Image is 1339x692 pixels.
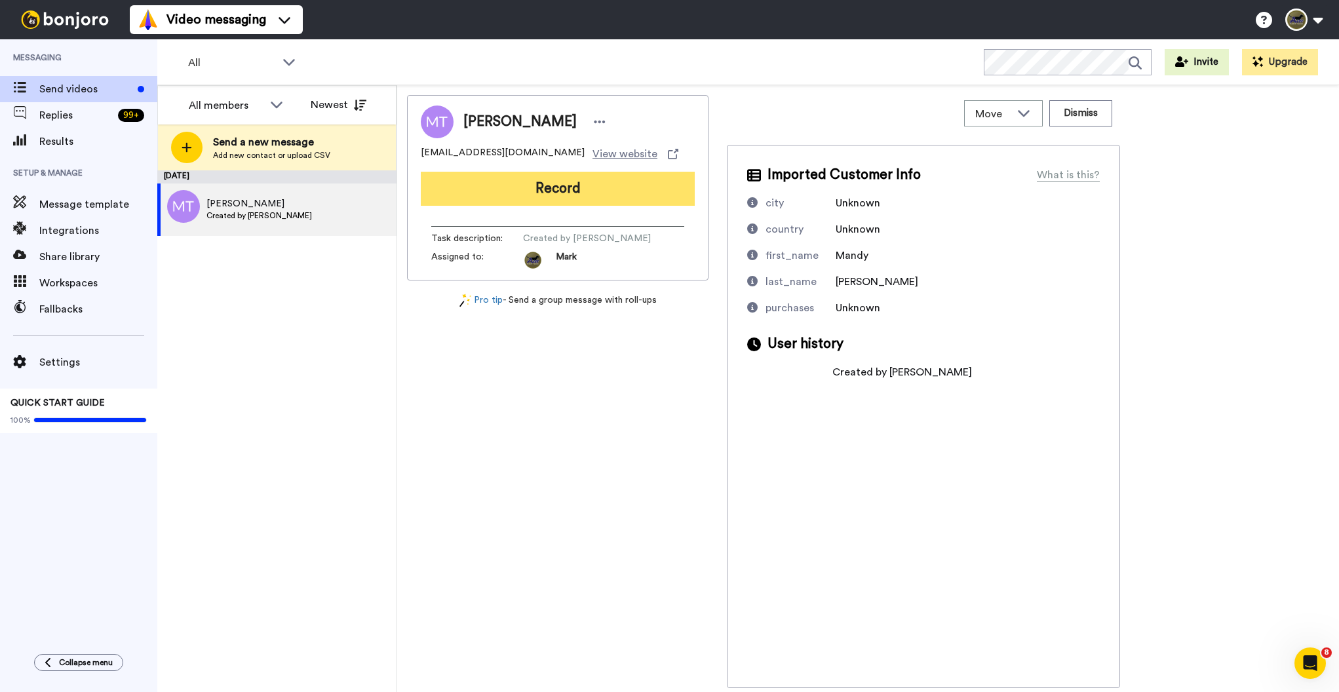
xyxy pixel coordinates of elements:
div: first_name [766,248,819,263]
button: Upgrade [1242,49,1318,75]
img: magic-wand.svg [459,294,471,307]
span: [EMAIL_ADDRESS][DOMAIN_NAME] [421,146,585,162]
span: Workspaces [39,275,157,291]
span: Fallbacks [39,301,157,317]
div: last_name [766,274,817,290]
div: - Send a group message with roll-ups [407,294,708,307]
span: [PERSON_NAME] [836,277,918,287]
div: city [766,195,784,211]
span: [PERSON_NAME] [463,112,577,132]
img: mt.png [167,190,200,223]
div: purchases [766,300,814,316]
span: Results [39,134,157,149]
span: Assigned to: [431,250,523,270]
img: Image of Mandy Tordoff [421,106,454,138]
span: Collapse menu [59,657,113,668]
span: QUICK START GUIDE [10,398,105,408]
span: 8 [1321,647,1332,658]
span: All [188,55,276,71]
span: Task description : [431,232,523,245]
div: Created by [PERSON_NAME] [832,364,972,380]
button: Invite [1165,49,1229,75]
span: View website [592,146,657,162]
button: Collapse menu [34,654,123,671]
span: Replies [39,107,113,123]
span: Share library [39,249,157,265]
span: Integrations [39,223,157,239]
span: Unknown [836,198,880,208]
a: View website [592,146,678,162]
span: Send a new message [213,134,330,150]
span: Created by [PERSON_NAME] [206,210,312,221]
a: Pro tip [459,294,503,307]
span: Imported Customer Info [767,165,921,185]
span: Add new contact or upload CSV [213,150,330,161]
button: Newest [301,92,376,118]
span: [PERSON_NAME] [206,197,312,210]
span: Message template [39,197,157,212]
span: Unknown [836,224,880,235]
div: country [766,221,804,237]
iframe: Intercom live chat [1294,647,1326,679]
div: 99 + [118,109,144,122]
button: Record [421,172,695,206]
span: Settings [39,355,157,370]
span: 100% [10,415,31,425]
span: Mark [556,250,577,270]
img: af6984bd-c6ba-45aa-8452-5d0e3b88bf43-1701689809.jpg [523,250,543,270]
span: Unknown [836,303,880,313]
span: Send videos [39,81,132,97]
div: What is this? [1037,167,1100,183]
img: bj-logo-header-white.svg [16,10,114,29]
span: Created by [PERSON_NAME] [523,232,651,245]
span: User history [767,334,844,354]
span: Video messaging [166,10,266,29]
span: Mandy [836,250,868,261]
div: All members [189,98,263,113]
button: Dismiss [1049,100,1112,126]
div: [DATE] [157,170,397,183]
span: Move [975,106,1011,122]
img: vm-color.svg [138,9,159,30]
